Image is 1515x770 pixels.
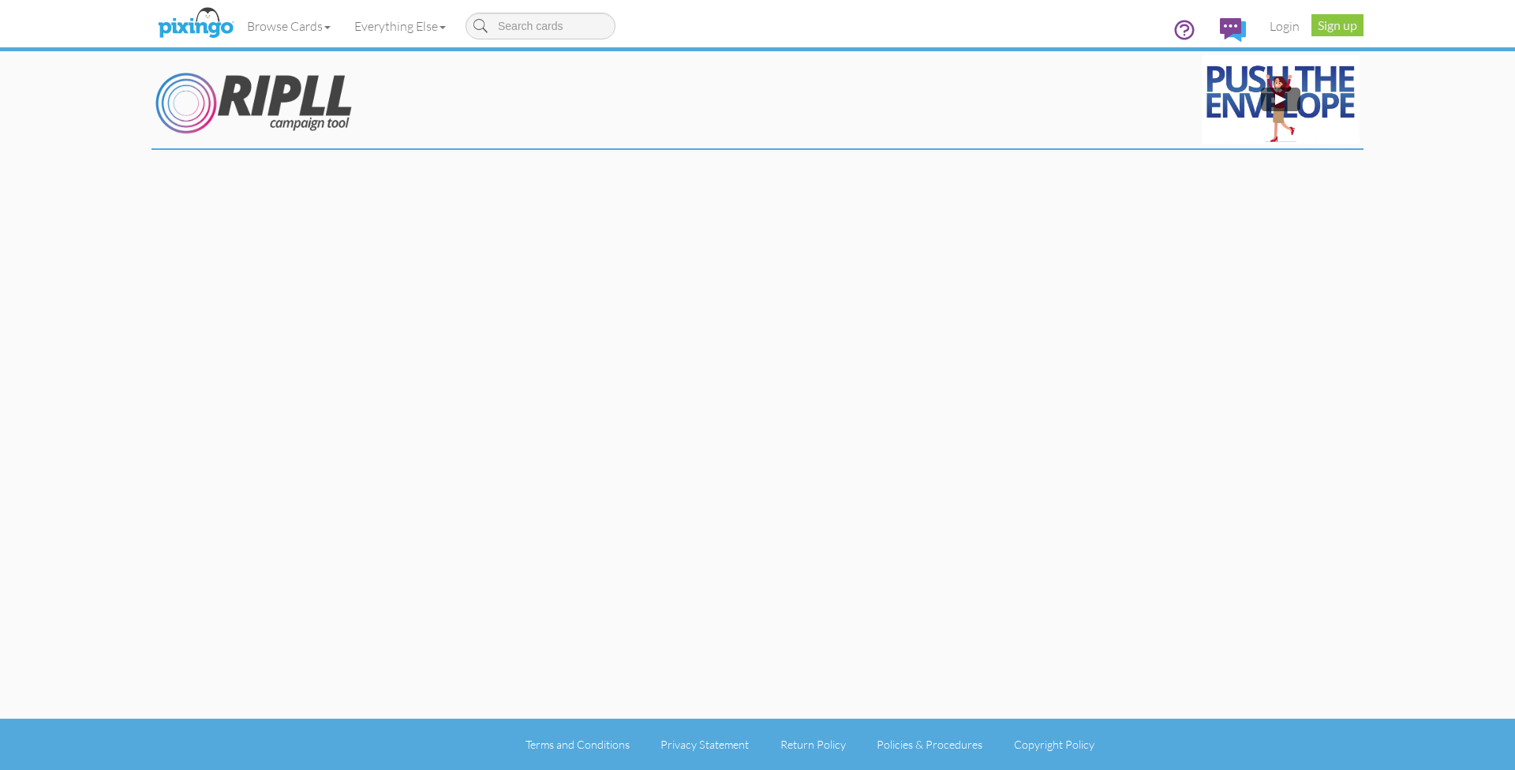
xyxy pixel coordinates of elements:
[466,13,615,39] input: Search cards
[1220,18,1246,42] img: comments.svg
[780,738,846,751] a: Return Policy
[154,4,238,43] img: pixingo logo
[155,73,353,135] img: Ripll_Logo.png
[1514,769,1515,770] iframe: Chat
[1014,738,1094,751] a: Copyright Policy
[526,738,630,751] a: Terms and Conditions
[660,738,749,751] a: Privacy Statement
[342,6,458,46] a: Everything Else
[235,6,342,46] a: Browse Cards
[1202,55,1360,144] img: maxresdefault.jpg
[1311,14,1363,36] a: Sign up
[877,738,982,751] a: Policies & Procedures
[1258,6,1311,46] a: Login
